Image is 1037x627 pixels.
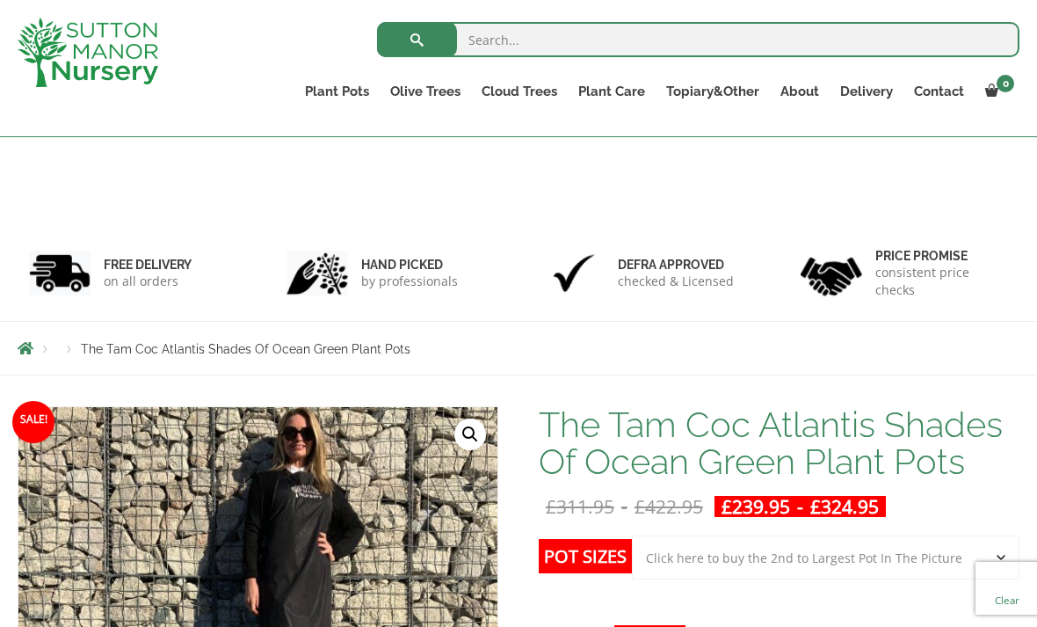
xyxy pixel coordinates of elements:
h1: The Tam Coc Atlantis Shades Of Ocean Green Plant Pots [539,406,1019,480]
img: 1.jpg [29,251,91,295]
p: checked & Licensed [618,273,734,290]
a: Contact [903,79,975,104]
label: Pot Sizes [539,539,632,573]
span: 0 [997,75,1014,92]
a: Cloud Trees [471,79,568,104]
h6: Defra approved [618,257,734,273]
h6: FREE DELIVERY [104,257,192,273]
nav: Breadcrumbs [18,341,1019,355]
span: £ [546,494,556,519]
h6: hand picked [361,257,458,273]
p: by professionals [361,273,458,290]
a: Topiary&Other [656,79,770,104]
img: logo [18,18,158,87]
bdi: 422.95 [635,494,703,519]
a: Plant Care [568,79,656,104]
a: 0 [975,79,1019,104]
a: Plant Pots [294,79,380,104]
h6: Price promise [875,248,1009,264]
span: £ [810,494,821,519]
p: consistent price checks [875,264,1009,299]
p: on all orders [104,273,192,290]
span: The Tam Coc Atlantis Shades Of Ocean Green Plant Pots [81,342,410,356]
a: View full-screen image gallery [454,419,486,450]
img: 3.jpg [543,251,605,295]
bdi: 239.95 [722,494,790,519]
bdi: 311.95 [546,494,614,519]
span: Sale! [12,401,54,443]
input: Search... [377,22,1019,57]
span: £ [635,494,645,519]
img: 2.jpg [286,251,348,295]
a: Olive Trees [380,79,471,104]
a: Delivery [830,79,903,104]
img: 4.jpg [801,246,862,300]
a: About [770,79,830,104]
span: £ [722,494,732,519]
del: - [539,496,710,517]
bdi: 324.95 [810,494,879,519]
ins: - [714,496,886,517]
